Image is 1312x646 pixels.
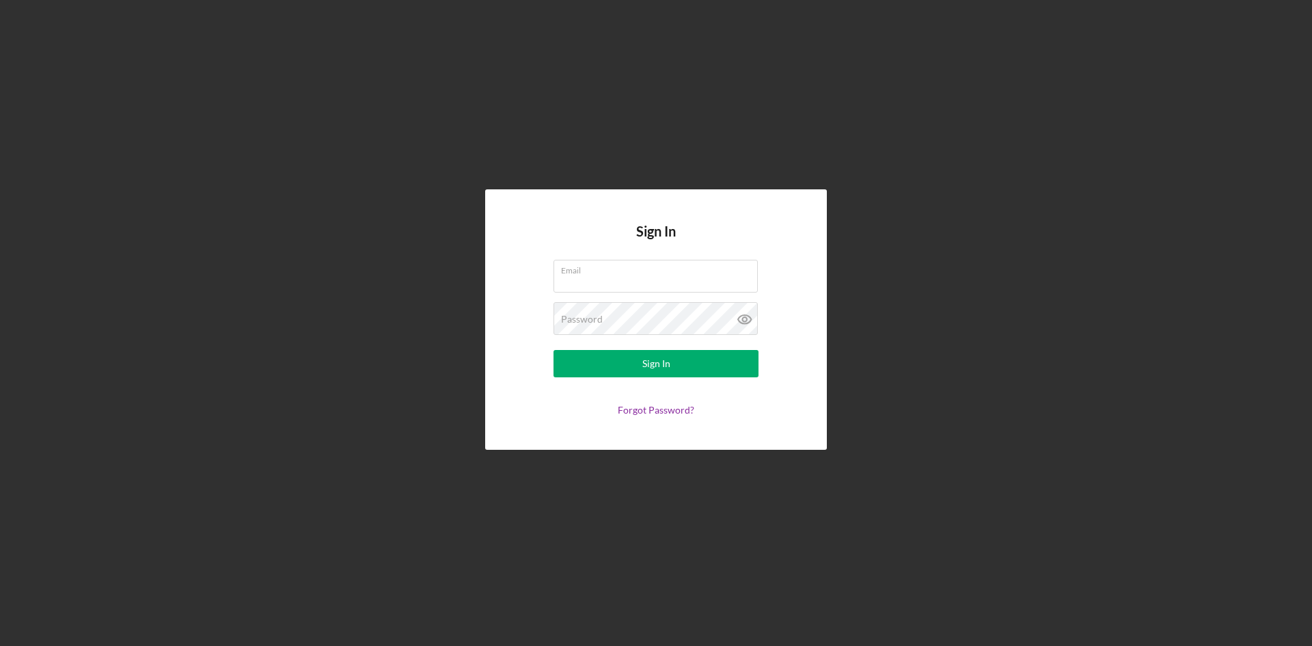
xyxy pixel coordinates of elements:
div: Sign In [642,350,670,377]
button: Sign In [553,350,758,377]
a: Forgot Password? [618,404,694,416]
h4: Sign In [636,224,676,260]
label: Password [561,314,603,325]
label: Email [561,260,758,275]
